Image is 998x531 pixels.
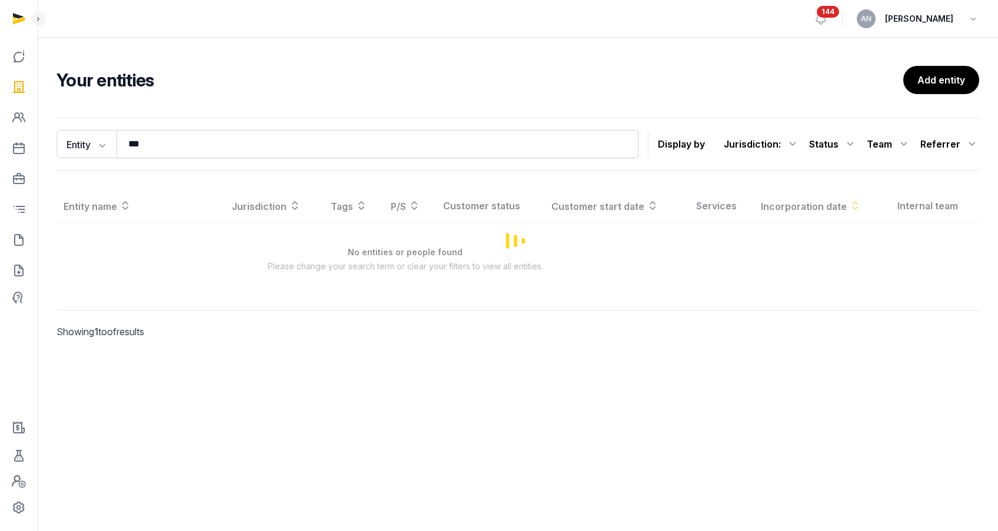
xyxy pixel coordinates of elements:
[817,6,839,18] span: 144
[94,326,98,338] span: 1
[56,69,903,91] h2: Your entities
[857,9,876,28] button: AN
[809,135,857,153] div: Status
[920,135,979,153] div: Referrer
[724,135,800,153] div: Jurisdiction
[867,135,911,153] div: Team
[56,310,273,353] p: Showing to of results
[903,66,979,94] a: Add entity
[56,130,117,158] button: Entity
[779,137,781,151] span: :
[56,189,979,291] div: Loading
[861,15,871,22] span: AN
[885,12,953,26] span: [PERSON_NAME]
[658,135,705,153] p: Display by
